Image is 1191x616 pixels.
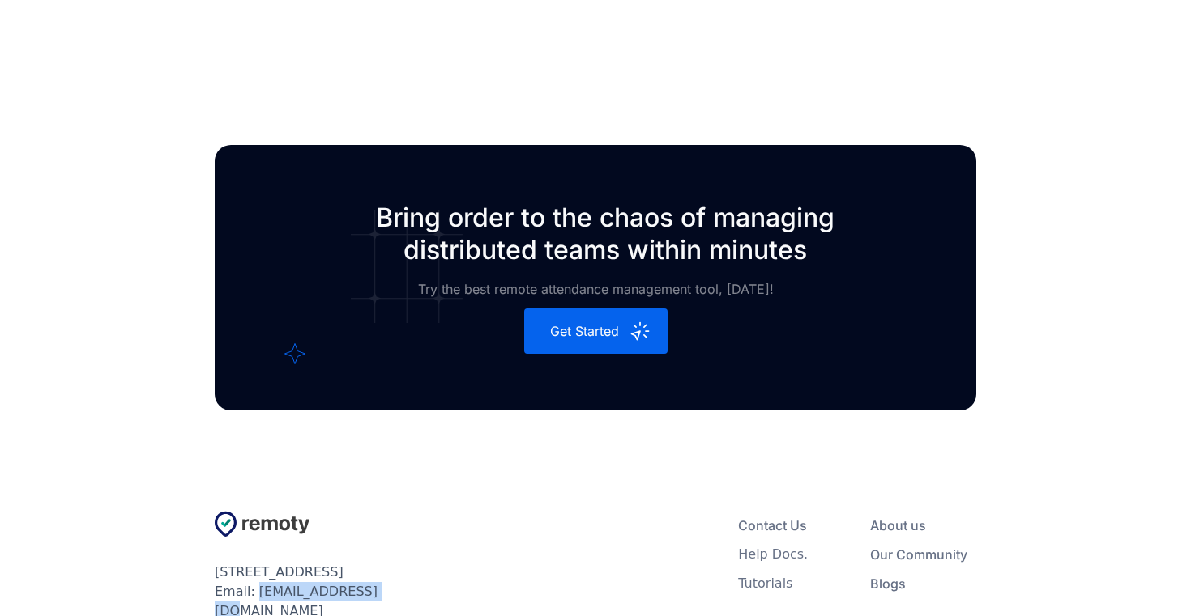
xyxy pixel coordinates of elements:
[738,546,808,563] div: Help Docs.
[870,517,926,533] div: About us
[524,308,668,354] a: Get Started
[870,511,926,540] a: About us
[870,569,906,598] a: Blogs
[738,569,792,598] a: Tutorials
[738,517,807,533] div: Contact Us
[870,576,906,592] div: Blogs
[738,576,792,592] div: Tutorials
[370,202,840,266] h1: Bring order to the chaos of managing distributed teams within minutes
[544,321,629,341] div: Get Started
[870,540,967,569] a: Our Community
[738,511,807,540] a: Contact Us
[215,511,309,537] img: Untitled UI logotext
[738,540,808,569] a: Help Docs.
[870,546,967,563] div: Our Community
[1136,561,1175,600] iframe: PLUG_LAUNCHER_SDK
[418,279,774,299] div: Try the best remote attendance management tool, [DATE]!
[215,511,474,537] a: Untitled UI logotextLogo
